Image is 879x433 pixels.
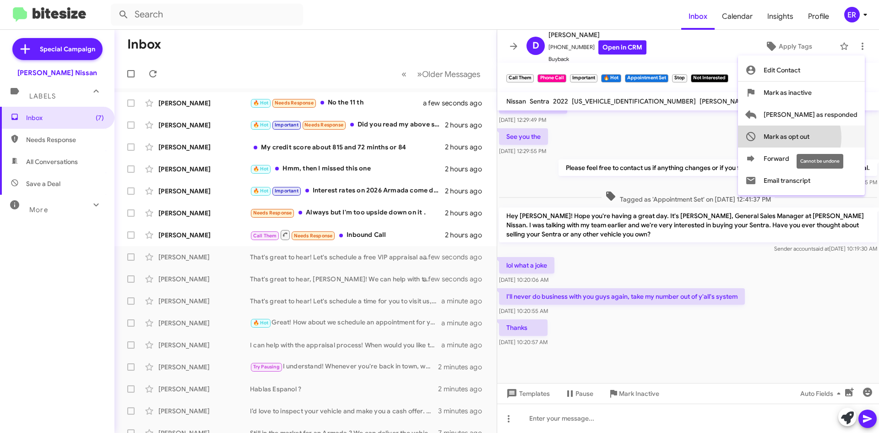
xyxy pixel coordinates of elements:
button: Email transcript [738,170,865,192]
span: Mark as inactive [764,82,812,104]
span: Mark as opt out [764,126,809,148]
span: [PERSON_NAME] as responded [764,104,857,126]
span: Edit Contact [764,59,800,81]
button: Forward [738,148,865,170]
div: Cannot be undone [797,154,843,169]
